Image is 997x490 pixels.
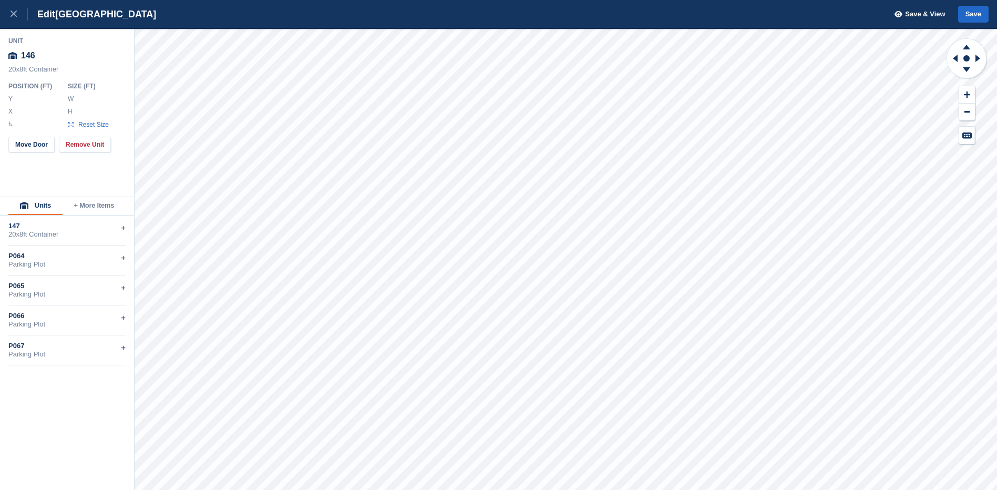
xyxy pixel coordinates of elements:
button: Zoom In [959,86,975,104]
img: angle-icn.0ed2eb85.svg [9,121,13,126]
label: H [68,107,73,116]
div: Unit [8,37,126,45]
button: Zoom Out [959,104,975,121]
div: Parking Plot [8,320,126,329]
div: Parking Plot [8,260,126,269]
div: P066Parking Plot+ [8,305,126,335]
div: + [121,342,126,354]
div: 14720x8ft Container+ [8,216,126,246]
div: 20x8ft Container [8,65,126,79]
div: P067Parking Plot+ [8,335,126,365]
label: X [8,107,14,116]
div: P064Parking Plot+ [8,246,126,275]
button: Save & View [889,6,945,23]
span: Save & View [905,9,945,19]
button: Save [958,6,989,23]
div: P067 [8,342,126,350]
div: Position ( FT ) [8,82,59,90]
div: 20x8ft Container [8,230,126,239]
div: Parking Plot [8,350,126,359]
button: Remove Unit [59,137,111,152]
span: Reset Size [78,120,109,129]
div: + [121,312,126,324]
label: Y [8,95,14,103]
div: P065Parking Plot+ [8,275,126,305]
div: 146 [8,46,126,65]
button: + More Items [63,197,126,215]
label: W [68,95,73,103]
button: Move Door [8,137,55,152]
div: Size ( FT ) [68,82,114,90]
div: P064 [8,252,126,260]
button: Keyboard Shortcuts [959,127,975,144]
button: Units [8,197,63,215]
div: P066 [8,312,126,320]
div: Edit [GEOGRAPHIC_DATA] [28,8,156,21]
div: + [121,282,126,294]
div: 147 [8,222,126,230]
div: Parking Plot [8,290,126,299]
div: + [121,222,126,234]
div: + [121,252,126,264]
div: P065 [8,282,126,290]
